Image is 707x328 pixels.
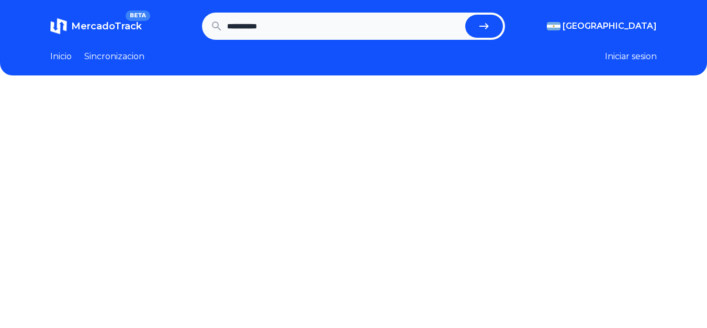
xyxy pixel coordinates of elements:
[605,50,657,63] button: Iniciar sesion
[50,18,67,35] img: MercadoTrack
[547,20,657,32] button: [GEOGRAPHIC_DATA]
[547,22,560,30] img: Argentina
[50,50,72,63] a: Inicio
[71,20,142,32] span: MercadoTrack
[50,18,142,35] a: MercadoTrackBETA
[126,10,150,21] span: BETA
[563,20,657,32] span: [GEOGRAPHIC_DATA]
[84,50,144,63] a: Sincronizacion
